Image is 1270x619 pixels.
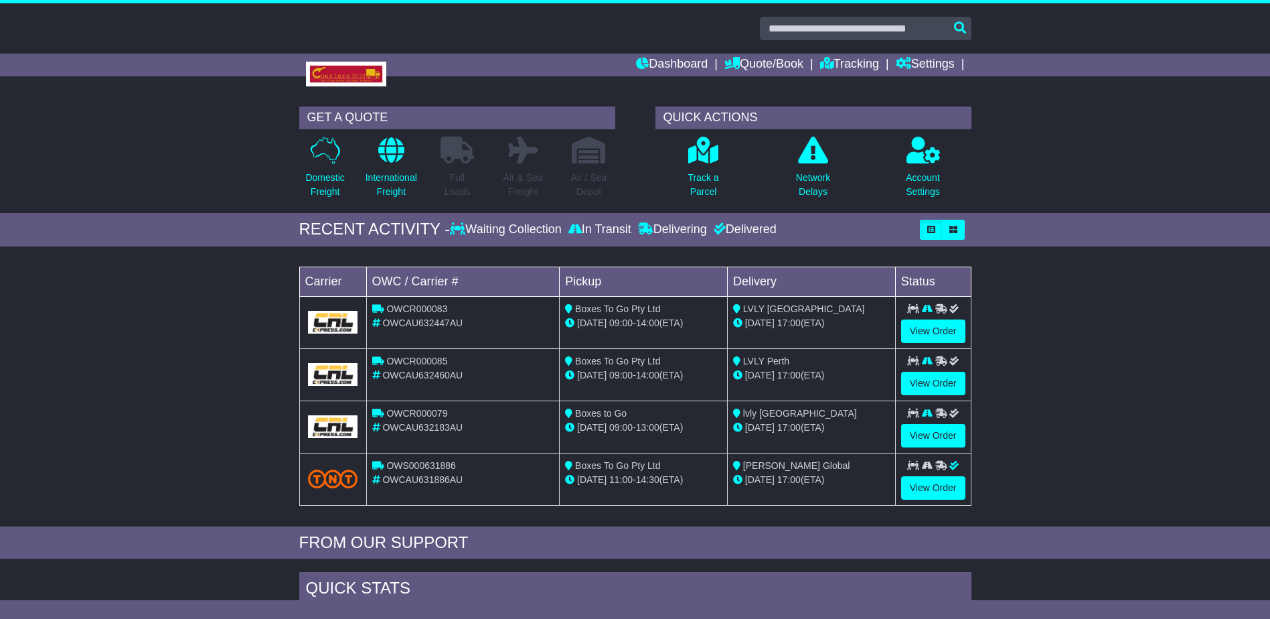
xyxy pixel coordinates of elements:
[724,54,803,76] a: Quote/Book
[305,171,344,199] p: Domestic Freight
[688,171,718,199] p: Track a Parcel
[727,267,895,296] td: Delivery
[575,356,660,366] span: Boxes To Go Pty Ltd
[366,267,560,296] td: OWC / Carrier #
[299,533,971,553] div: FROM OUR SUPPORT
[386,460,456,471] span: OWS000631886
[636,422,659,433] span: 13:00
[609,422,633,433] span: 09:00
[609,370,633,381] span: 09:00
[575,408,627,419] span: Boxes to Go
[777,318,801,328] span: 17:00
[560,267,728,296] td: Pickup
[895,267,971,296] td: Status
[777,474,801,485] span: 17:00
[745,370,775,381] span: [DATE]
[743,460,850,471] span: [PERSON_NAME] Global
[308,470,358,488] img: TNT_Domestic.png
[636,318,659,328] span: 14:00
[299,267,366,296] td: Carrier
[745,318,775,328] span: [DATE]
[308,311,358,334] img: GetCarrierServiceLogo
[503,171,543,199] p: Air & Sea Freight
[299,107,615,129] div: GET A QUOTE
[901,320,965,343] a: View Order
[571,171,607,199] p: Air / Sea Depot
[577,370,607,381] span: [DATE]
[308,363,358,386] img: GetCarrierServiceLogo
[896,54,955,76] a: Settings
[382,422,463,433] span: OWCAU632183AU
[733,421,890,435] div: (ETA)
[366,171,417,199] p: International Freight
[382,474,463,485] span: OWCAU631886AU
[575,303,660,314] span: Boxes To Go Pty Ltd
[577,474,607,485] span: [DATE]
[901,372,965,395] a: View Order
[745,422,775,433] span: [DATE]
[636,54,708,76] a: Dashboard
[365,136,418,206] a: InternationalFreight
[733,368,890,383] div: (ETA)
[901,424,965,448] a: View Order
[305,136,345,206] a: DomesticFreight
[743,303,865,314] span: LVLY [GEOGRAPHIC_DATA]
[743,356,789,366] span: LVLY Perth
[577,422,607,433] span: [DATE]
[386,408,447,419] span: OWCR000079
[382,370,463,381] span: OWCAU632460AU
[299,572,971,608] div: Quick Stats
[441,171,474,199] p: Full Loads
[565,473,722,487] div: - (ETA)
[382,318,463,328] span: OWCAU632447AU
[687,136,719,206] a: Track aParcel
[733,316,890,330] div: (ETA)
[636,474,659,485] span: 14:30
[565,421,722,435] div: - (ETA)
[820,54,879,76] a: Tracking
[386,303,447,314] span: OWCR000083
[565,316,722,330] div: - (ETA)
[733,473,890,487] div: (ETA)
[575,460,660,471] span: Boxes To Go Pty Ltd
[655,107,971,129] div: QUICK ACTIONS
[565,222,635,237] div: In Transit
[745,474,775,485] span: [DATE]
[901,476,965,500] a: View Order
[308,415,358,438] img: GetCarrierServiceLogo
[635,222,710,237] div: Delivering
[710,222,777,237] div: Delivered
[577,318,607,328] span: [DATE]
[906,171,940,199] p: Account Settings
[795,136,831,206] a: NetworkDelays
[386,356,447,366] span: OWCR000085
[609,474,633,485] span: 11:00
[565,368,722,383] div: - (ETA)
[905,136,941,206] a: AccountSettings
[450,222,564,237] div: Waiting Collection
[796,171,830,199] p: Network Delays
[743,408,857,419] span: lvly [GEOGRAPHIC_DATA]
[777,422,801,433] span: 17:00
[777,370,801,381] span: 17:00
[636,370,659,381] span: 14:00
[609,318,633,328] span: 09:00
[299,220,451,239] div: RECENT ACTIVITY -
